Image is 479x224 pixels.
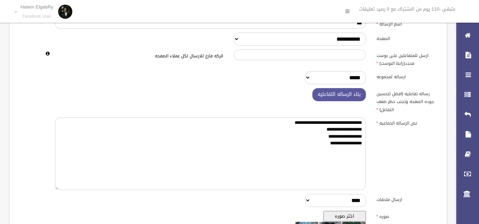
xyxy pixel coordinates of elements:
[371,33,443,42] label: الصفحه
[21,4,54,10] p: Hatem ElgabRy
[21,14,54,19] small: Facebook User
[371,117,443,127] label: نص الرساله الجماعيه
[323,211,366,222] button: اختر صوره
[312,88,366,101] button: بناء الرساله التفاعليه
[371,88,443,114] label: رساله تفاعليه (افضل لتحسين جوده الصفحه وتجنب حظر ضعف التفاعل)
[371,211,443,221] label: صوره
[55,54,223,58] h6: اتركه فارغ للارسال لكل عملاء الصفحه
[371,194,443,204] label: ارسال ملحقات
[371,50,443,67] label: ارسل للمتفاعلين على بوست محدد(رابط البوست)
[371,71,443,81] label: ارساله لمجموعه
